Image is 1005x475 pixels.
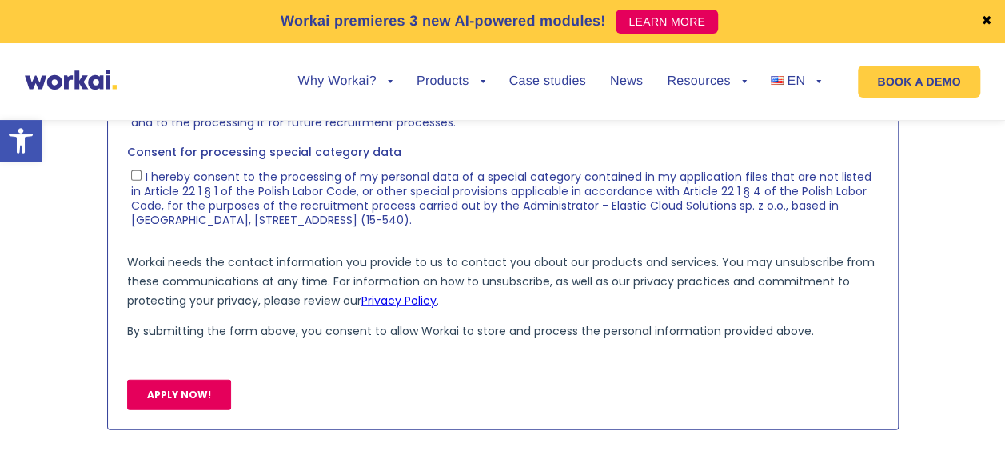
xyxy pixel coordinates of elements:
[610,75,643,88] a: News
[4,306,14,317] input: I hereby consent to the processing of my personal data of a special category contained in my appl...
[281,10,606,32] p: Workai premieres 3 new AI-powered modules!
[616,10,718,34] a: LEARN MORE
[858,66,979,98] a: BOOK A DEMO
[4,222,723,266] span: I hereby consent to the processing of the personal data I have provided during the recruitment pr...
[376,66,504,82] span: Mobile phone number
[667,75,746,88] a: Resources
[981,15,992,28] a: ✖
[509,75,586,88] a: Case studies
[4,223,14,234] input: I hereby consent to the processing of the personal data I have provided during the recruitment pr...
[787,74,805,88] span: EN
[234,429,309,445] a: Privacy Policy
[417,75,485,88] a: Products
[4,305,744,364] span: I hereby consent to the processing of my personal data of a special category contained in my appl...
[297,75,392,88] a: Why Workai?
